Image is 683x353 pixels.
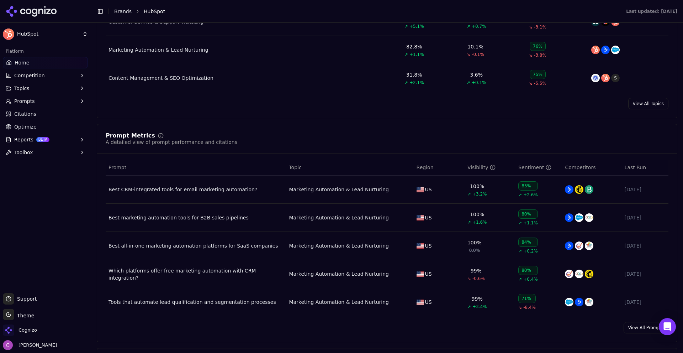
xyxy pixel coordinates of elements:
[470,211,484,218] div: 100%
[108,299,283,306] div: Tools that automate lead qualification and segmentation processes
[518,238,538,247] div: 84%
[417,300,424,305] img: US flag
[14,136,33,143] span: Reports
[3,70,88,81] button: Competition
[472,276,485,281] span: -0.6%
[469,248,480,253] span: 0.0%
[625,186,666,193] div: [DATE]
[529,52,533,58] span: ↘
[565,164,595,171] span: Competitors
[3,46,88,57] div: Platform
[472,24,486,29] span: +0.7%
[611,74,620,82] span: S
[289,299,389,306] a: Marketing Automation & Lead Nurturing
[467,191,471,197] span: ↗
[289,164,301,171] span: Topic
[289,270,389,277] div: Marketing Automation & Lead Nurturing
[14,98,35,105] span: Prompts
[518,192,522,198] span: ↗
[624,322,668,333] a: View All Prompts
[565,298,573,306] img: salesforce
[3,340,57,350] button: Open user button
[575,185,583,194] img: mailchimp
[106,160,286,176] th: Prompt
[417,271,424,277] img: US flag
[289,214,389,221] a: Marketing Automation & Lead Nurturing
[144,8,165,15] span: HubSpot
[14,110,36,118] span: Citations
[515,160,562,176] th: sentiment
[14,295,37,302] span: Support
[14,123,37,130] span: Optimize
[659,318,676,335] div: Open Intercom Messenger
[591,46,600,54] img: hubspot
[16,342,57,348] span: [PERSON_NAME]
[472,191,487,197] span: +3.2%
[289,242,389,249] div: Marketing Automation & Lead Nurturing
[585,213,593,222] img: zoho
[425,299,432,306] span: US
[425,242,432,249] span: US
[417,243,424,249] img: US flag
[406,71,422,78] div: 31.8%
[575,213,583,222] img: salesforce
[108,242,283,249] a: Best all-in-one marketing automation platforms for SaaS companies
[470,183,484,190] div: 100%
[625,270,666,277] div: [DATE]
[36,137,49,142] span: BETA
[611,46,620,54] img: salesforce
[471,267,482,274] div: 99%
[3,57,88,68] a: Home
[467,304,471,310] span: ↗
[601,74,610,82] img: hubspot
[518,220,522,226] span: ↗
[575,270,583,278] img: zoho
[404,24,408,29] span: ↗
[467,276,471,281] span: ↘
[108,186,283,193] a: Best CRM-integrated tools for email marketing automation?
[534,52,546,58] span: -3.8%
[523,305,536,310] span: -8.4%
[106,133,155,139] div: Prompt Metrics
[625,164,646,171] span: Last Run
[114,9,132,14] a: Brands
[3,83,88,94] button: Topics
[523,248,538,254] span: +0.2%
[565,270,573,278] img: engagebay
[472,52,484,57] span: -0.1%
[289,186,389,193] div: Marketing Automation & Lead Nurturing
[529,81,533,86] span: ↘
[472,304,487,310] span: +3.4%
[625,242,666,249] div: [DATE]
[286,160,413,176] th: Topic
[625,214,666,221] div: [DATE]
[534,81,546,86] span: -5.5%
[14,149,33,156] span: Toolbox
[108,46,208,53] a: Marketing Automation & Lead Nurturing
[417,187,424,192] img: US flag
[414,160,465,176] th: Region
[565,242,573,250] img: activecampaign
[562,160,621,176] th: Competitors
[17,31,79,37] span: HubSpot
[467,52,470,57] span: ↘
[3,325,37,336] button: Open organization switcher
[409,24,424,29] span: +5.1%
[585,298,593,306] img: marketo
[108,164,126,171] span: Prompt
[626,9,677,14] div: Last updated: [DATE]
[575,242,583,250] img: engagebay
[3,28,14,40] img: HubSpot
[523,276,538,282] span: +0.4%
[591,74,600,82] img: wordpress
[404,80,408,85] span: ↗
[530,70,546,79] div: 75%
[404,52,408,57] span: ↗
[108,214,283,221] a: Best marketing automation tools for B2B sales pipelines
[417,164,434,171] span: Region
[14,313,34,318] span: Theme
